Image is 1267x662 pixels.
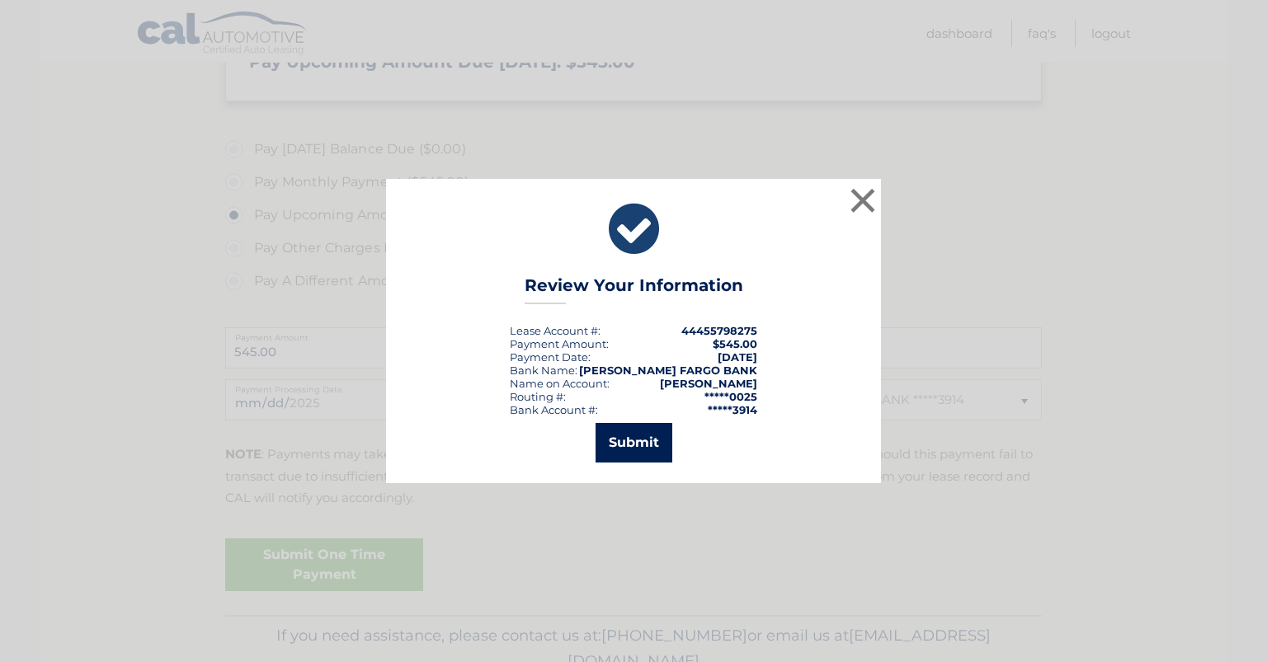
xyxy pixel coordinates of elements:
[713,337,757,350] span: $545.00
[660,377,757,390] strong: [PERSON_NAME]
[510,403,598,416] div: Bank Account #:
[510,350,591,364] div: :
[681,324,757,337] strong: 44455798275
[510,350,588,364] span: Payment Date
[846,184,879,217] button: ×
[510,364,577,377] div: Bank Name:
[510,390,566,403] div: Routing #:
[718,350,757,364] span: [DATE]
[525,275,743,304] h3: Review Your Information
[579,364,757,377] strong: [PERSON_NAME] FARGO BANK
[510,337,609,350] div: Payment Amount:
[510,377,610,390] div: Name on Account:
[510,324,601,337] div: Lease Account #:
[596,423,672,462] button: Submit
